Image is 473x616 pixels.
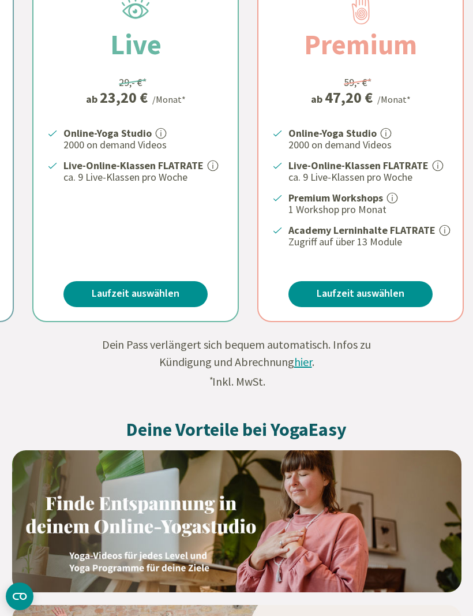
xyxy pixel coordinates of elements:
[288,126,377,140] strong: Online-Yoga Studio
[325,90,373,105] div: 47,20 €
[152,92,186,106] div: /Monat*
[288,159,429,172] strong: Live-Online-Klassen FLATRATE
[288,235,449,249] p: Zugriff auf über 13 Module
[82,24,189,65] h2: Live
[63,138,224,152] p: 2000 on demand Videos
[63,170,224,184] p: ca. 9 Live-Klassen pro Woche
[63,159,204,172] strong: Live-Online-Klassen FLATRATE
[288,170,449,184] p: ca. 9 Live-Klassen pro Woche
[294,354,312,369] span: hier
[63,281,208,307] a: Laufzeit auswählen
[276,24,445,65] h2: Premium
[86,91,100,107] span: ab
[63,126,152,140] strong: Online-Yoga Studio
[12,450,461,592] img: AAffA0nNPuCLAAAAAElFTkSuQmCC
[288,281,433,307] a: Laufzeit auswählen
[288,191,383,204] strong: Premium Workshops
[119,74,147,90] div: 29,- €*
[100,90,148,105] div: 23,20 €
[311,91,325,107] span: ab
[6,583,33,610] button: CMP-Widget öffnen
[92,336,381,390] div: Dein Pass verlängert sich bequem automatisch. Infos zu Kündigung und Abrechnung . Inkl. MwSt.
[344,74,372,90] div: 59,- €*
[288,223,436,237] strong: Academy Lerninhalte FLATRATE
[288,138,449,152] p: 2000 on demand Videos
[377,92,411,106] div: /Monat*
[288,203,449,216] p: 1 Workshop pro Monat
